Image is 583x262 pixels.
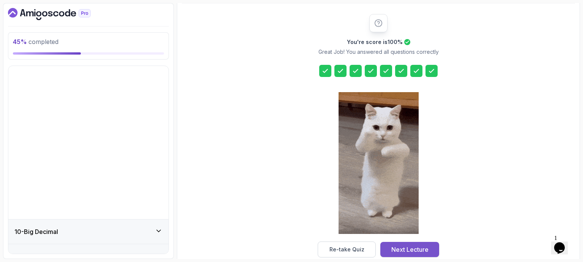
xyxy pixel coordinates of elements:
span: 45 % [13,38,27,45]
iframe: chat widget [551,232,575,254]
div: Next Lecture [391,245,429,254]
h3: 10 - Big Decimal [14,227,58,236]
button: 10-Big Decimal [8,220,169,244]
button: Next Lecture [380,242,439,257]
h2: You're score is 100 % [347,38,403,46]
a: Dashboard [8,8,108,20]
h3: 11 - Taking User Input [14,252,72,261]
button: Re-take Quiz [318,242,376,257]
p: Great Job! You answered all questions correctly [318,48,439,56]
img: cool-cat [339,92,419,234]
span: completed [13,38,58,45]
div: Re-take Quiz [329,246,364,253]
